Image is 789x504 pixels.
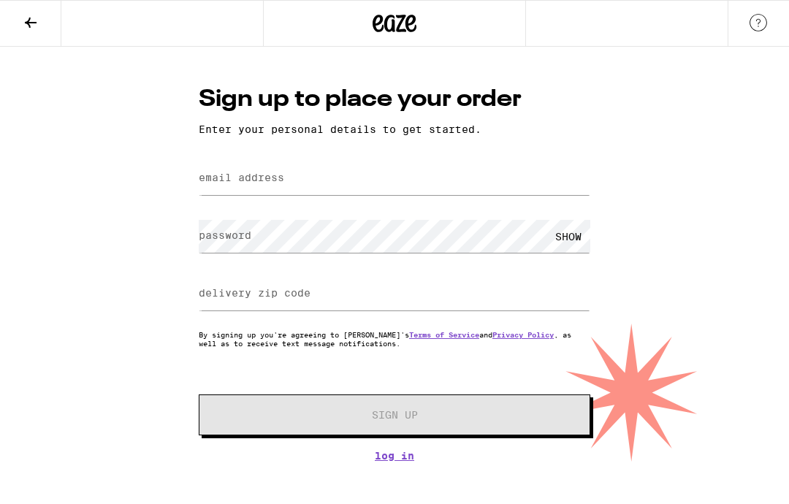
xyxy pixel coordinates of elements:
[492,330,554,339] a: Privacy Policy
[199,229,251,241] label: password
[199,123,590,135] p: Enter your personal details to get started.
[199,278,590,310] input: delivery zip code
[372,410,418,420] span: Sign Up
[199,394,590,435] button: Sign Up
[199,450,590,462] a: Log In
[199,330,590,348] p: By signing up you're agreeing to [PERSON_NAME]'s and , as well as to receive text message notific...
[546,220,590,253] div: SHOW
[409,330,479,339] a: Terms of Service
[199,172,284,183] label: email address
[199,162,590,195] input: email address
[199,287,310,299] label: delivery zip code
[199,83,590,116] h1: Sign up to place your order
